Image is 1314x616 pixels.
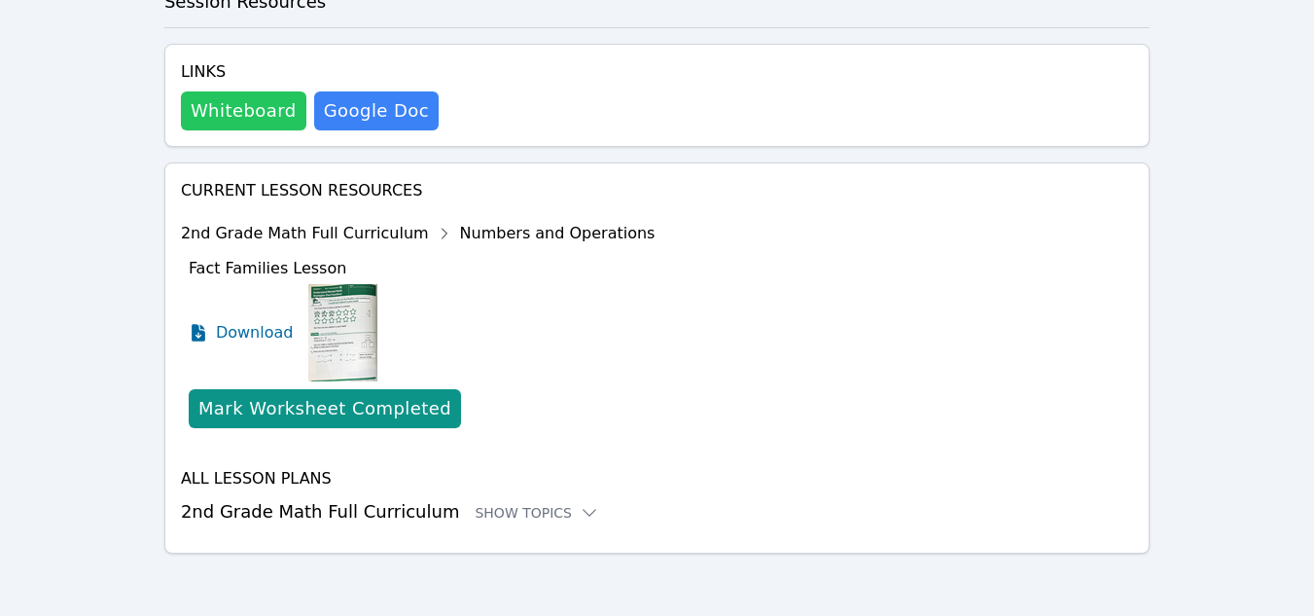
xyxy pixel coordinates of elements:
button: Whiteboard [181,91,306,130]
button: Mark Worksheet Completed [189,389,461,428]
h4: Links [181,60,439,84]
h4: Current Lesson Resources [181,179,1133,202]
a: Google Doc [314,91,439,130]
div: 2nd Grade Math Full Curriculum Numbers and Operations [181,218,656,249]
div: Mark Worksheet Completed [198,395,451,422]
button: Show Topics [475,503,599,523]
span: Fact Families Lesson [189,259,347,277]
h3: 2nd Grade Math Full Curriculum [181,498,1133,525]
h4: All Lesson Plans [181,467,1133,490]
img: Fact Families Lesson [308,284,377,381]
span: Download [216,321,294,344]
a: Download [189,284,294,381]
